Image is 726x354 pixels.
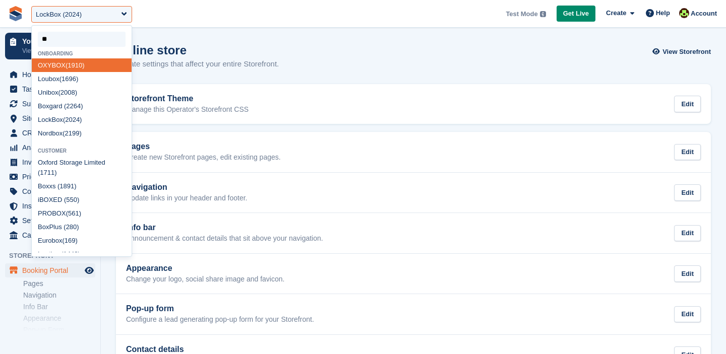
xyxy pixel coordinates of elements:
a: Get Live [557,6,595,22]
a: Pop-up form Configure a lead generating pop-up form for your Storefront. Edit [116,294,711,334]
h2: Contact details [126,345,316,354]
span: Capital [22,228,83,242]
span: Sites [22,111,83,125]
div: Nordb (2199) [32,126,132,140]
h2: Storefront Theme [126,94,249,103]
span: Test Mode [506,9,537,19]
span: ox [54,250,62,258]
h2: Pages [126,142,281,151]
a: Storefront Theme Manage this Operator's Storefront CSS Edit [116,84,711,124]
div: B gard (2264) [32,99,132,113]
a: Preview store [83,264,95,276]
a: Pages Create new Storefront pages, edit existing pages. Edit [116,132,711,172]
p: Configure a lead generating pop-up form for your Storefront. [126,315,314,324]
span: OX [38,61,47,69]
a: Info Bar [23,302,95,312]
a: menu [5,140,95,155]
img: Catherine Coffey [679,8,689,18]
div: Edit [674,265,701,282]
span: Help [656,8,670,18]
p: Update settings that affect your entire Storefront. [116,58,279,70]
a: menu [5,155,95,169]
span: Booking Portal [22,263,83,277]
span: ox [42,102,49,110]
div: Edit [674,225,701,242]
div: Lootb (1448) [32,247,132,261]
span: Analytics [22,140,83,155]
a: menu [5,67,95,82]
a: Pop-up Form [23,325,95,335]
div: ford Storage Limited (1711) [32,156,132,180]
span: Account [691,9,717,19]
span: Pricing [22,170,83,184]
span: Settings [22,214,83,228]
h2: Info bar [126,223,323,232]
a: Appearance Change your logo, social share image and favicon. Edit [116,254,711,294]
span: Home [22,67,83,82]
span: ox [55,129,63,137]
img: icon-info-grey-7440780725fd019a000dd9b08b2336e03edf1995a4989e88bcd33f0948082b44.svg [540,11,546,17]
a: menu [5,199,95,213]
a: Info bar Announcement & contact details that sit above your navigation. Edit [116,213,711,253]
span: ox [42,223,49,231]
div: Edit [674,184,701,201]
span: CRM [22,126,83,140]
div: Edit [674,96,701,112]
span: ox [56,116,63,123]
div: Edit [674,306,701,323]
div: Customer [32,148,132,154]
span: Get Live [563,9,589,19]
p: Announcement & contact details that sit above your navigation. [126,234,323,243]
span: Coupons [22,184,83,198]
span: OX [44,196,53,203]
a: menu [5,82,95,96]
a: Appearance [23,314,95,323]
span: Subscriptions [22,97,83,111]
span: ox [52,75,59,83]
div: Loub (1696) [32,72,132,86]
div: Onboarding [32,51,132,56]
a: menu [5,126,95,140]
img: stora-icon-8386f47178a22dfd0bd8f6a31ec36ba5ce8667c1dd55bd0f319d3a0aa187defe.svg [8,6,23,21]
div: Unib (2008) [32,86,132,99]
span: View Storefront [662,47,711,57]
div: LockBox (2024) [36,10,82,20]
div: iB ED (550) [32,193,132,206]
p: Your onboarding [22,38,82,45]
span: ox [51,89,58,96]
a: View Storefront [655,43,711,60]
a: menu [5,111,95,125]
span: Insurance [22,199,83,213]
a: Pages [23,279,95,289]
a: menu [5,184,95,198]
p: Create new Storefront pages, edit existing pages. [126,153,281,162]
div: B xs (1891) [32,179,132,193]
div: LockB (2024) [32,113,132,126]
span: ox [55,237,63,244]
a: menu [5,263,95,277]
p: Update links in your header and footer. [126,194,248,203]
span: Create [606,8,626,18]
span: Tasks [22,82,83,96]
div: Edit [674,144,701,161]
span: ox [42,182,49,190]
a: Your onboarding View next steps [5,33,95,59]
a: Navigation [23,291,95,300]
p: Change your logo, social share image and favicon. [126,275,284,284]
h1: Online store [116,43,279,57]
div: B Plus (280) [32,220,132,234]
div: PROB (561) [32,206,132,220]
p: Manage this Operator's Storefront CSS [126,105,249,114]
a: menu [5,97,95,111]
a: menu [5,214,95,228]
div: Eurob (169) [32,234,132,247]
a: menu [5,170,95,184]
span: Invoices [22,155,83,169]
h2: Navigation [126,183,248,192]
a: menu [5,228,95,242]
span: Storefront [9,251,100,261]
a: Navigation Update links in your header and footer. Edit [116,173,711,213]
div: YB (1910) [32,58,132,72]
span: OX [56,61,66,69]
p: View next steps [22,46,82,55]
